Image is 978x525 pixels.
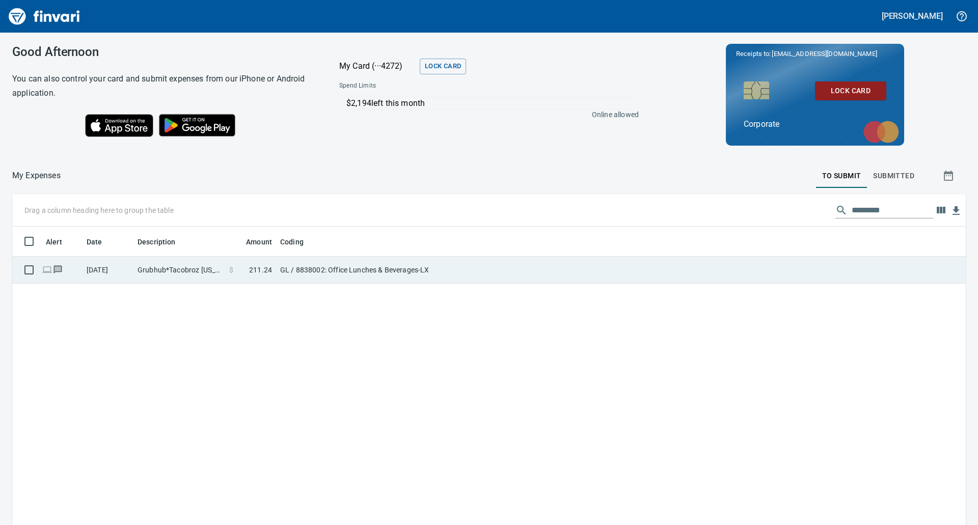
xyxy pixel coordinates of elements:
[873,170,914,182] span: Submitted
[276,257,531,284] td: GL / 8838002: Office Lunches & Beverages-LX
[46,236,75,248] span: Alert
[138,236,176,248] span: Description
[882,11,943,21] h5: [PERSON_NAME]
[12,72,314,100] h6: You can also control your card and submit expenses from our iPhone or Android application.
[246,236,272,248] span: Amount
[12,45,314,59] h3: Good Afternoon
[339,81,506,91] span: Spend Limits
[771,49,878,59] span: [EMAIL_ADDRESS][DOMAIN_NAME]
[948,203,964,218] button: Download table
[339,60,416,72] p: My Card (···4272)
[879,8,945,24] button: [PERSON_NAME]
[744,118,886,130] p: Corporate
[229,265,233,275] span: $
[46,236,62,248] span: Alert
[138,236,189,248] span: Description
[24,205,174,215] p: Drag a column heading here to group the table
[153,108,241,142] img: Get it on Google Play
[87,236,102,248] span: Date
[280,236,317,248] span: Coding
[933,203,948,218] button: Choose columns to display
[420,59,466,74] button: Lock Card
[858,116,904,148] img: mastercard.svg
[425,61,461,72] span: Lock Card
[280,236,304,248] span: Coding
[233,236,272,248] span: Amount
[331,109,639,120] p: Online allowed
[736,49,894,59] p: Receipts to:
[12,170,61,182] p: My Expenses
[85,114,153,137] img: Download on the App Store
[52,266,63,273] span: Has messages
[12,170,61,182] nav: breadcrumb
[6,4,83,29] img: Finvari
[933,163,966,188] button: Show transactions within a particular date range
[822,170,861,182] span: To Submit
[346,97,634,109] p: $2,194 left this month
[249,265,272,275] span: 211.24
[42,266,52,273] span: Online transaction
[133,257,225,284] td: Grubhub*Tacobroz [US_STATE] [GEOGRAPHIC_DATA]
[87,236,116,248] span: Date
[815,81,886,100] button: Lock Card
[823,85,878,97] span: Lock Card
[83,257,133,284] td: [DATE]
